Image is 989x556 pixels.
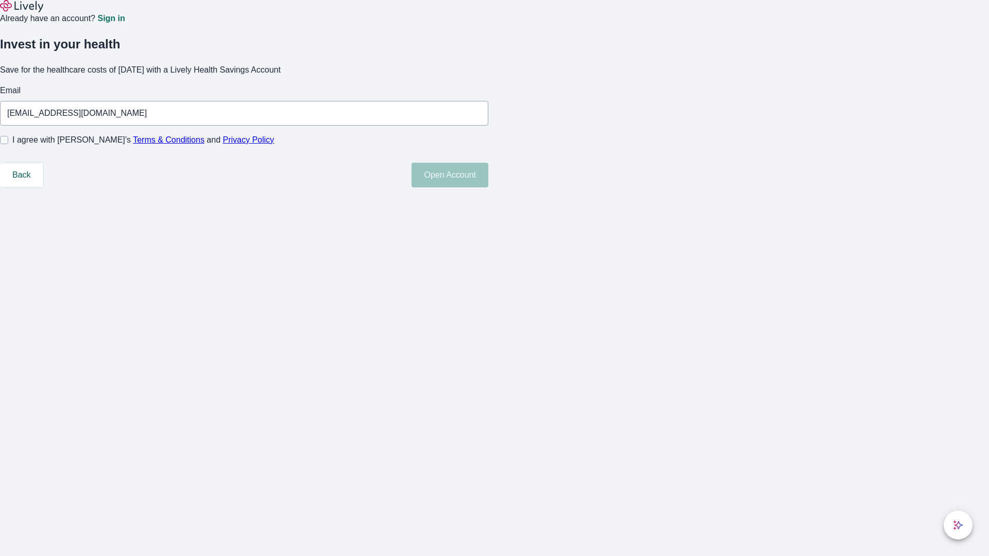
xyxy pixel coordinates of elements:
button: chat [944,511,973,540]
span: I agree with [PERSON_NAME]’s and [12,134,274,146]
a: Sign in [97,14,125,23]
a: Privacy Policy [223,135,275,144]
a: Terms & Conditions [133,135,204,144]
svg: Lively AI Assistant [953,520,963,530]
